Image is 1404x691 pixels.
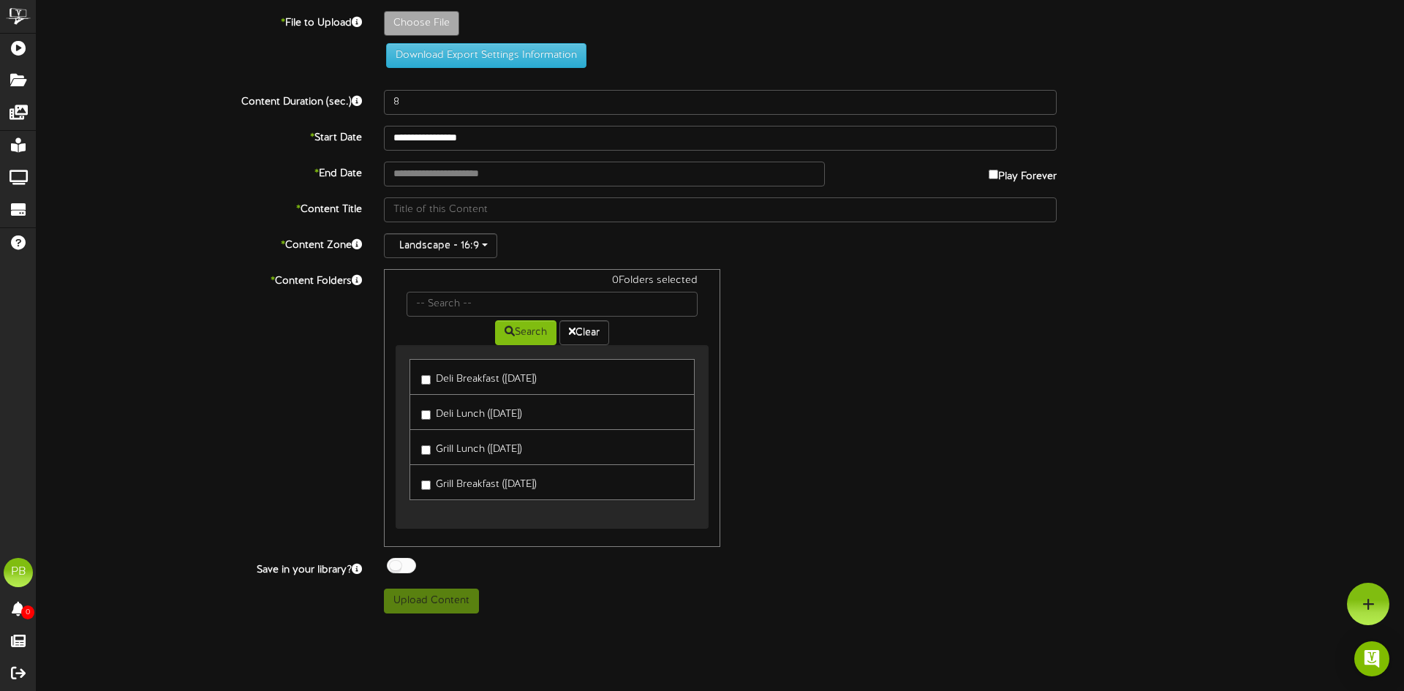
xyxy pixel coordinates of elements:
a: Download Export Settings Information [379,50,586,61]
label: Save in your library? [26,558,373,578]
input: Grill Breakfast ([DATE]) [421,480,431,490]
button: Upload Content [384,589,479,613]
label: End Date [26,162,373,181]
div: PB [4,558,33,587]
label: Grill Lunch ([DATE]) [421,437,522,457]
label: Grill Breakfast ([DATE]) [421,472,537,492]
label: Deli Breakfast ([DATE]) [421,367,537,387]
div: Open Intercom Messenger [1354,641,1389,676]
button: Download Export Settings Information [386,43,586,68]
input: Play Forever [989,170,998,179]
label: Content Duration (sec.) [26,90,373,110]
input: Grill Lunch ([DATE]) [421,445,431,455]
label: Content Title [26,197,373,217]
div: 0 Folders selected [396,273,709,292]
label: File to Upload [26,11,373,31]
button: Landscape - 16:9 [384,233,497,258]
input: -- Search -- [407,292,698,317]
input: Title of this Content [384,197,1057,222]
span: 0 [21,605,34,619]
label: Content Zone [26,233,373,253]
label: Start Date [26,126,373,146]
label: Content Folders [26,269,373,289]
label: Play Forever [989,162,1057,184]
input: Deli Breakfast ([DATE]) [421,375,431,385]
label: Deli Lunch ([DATE]) [421,402,522,422]
input: Deli Lunch ([DATE]) [421,410,431,420]
button: Clear [559,320,609,345]
button: Search [495,320,556,345]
